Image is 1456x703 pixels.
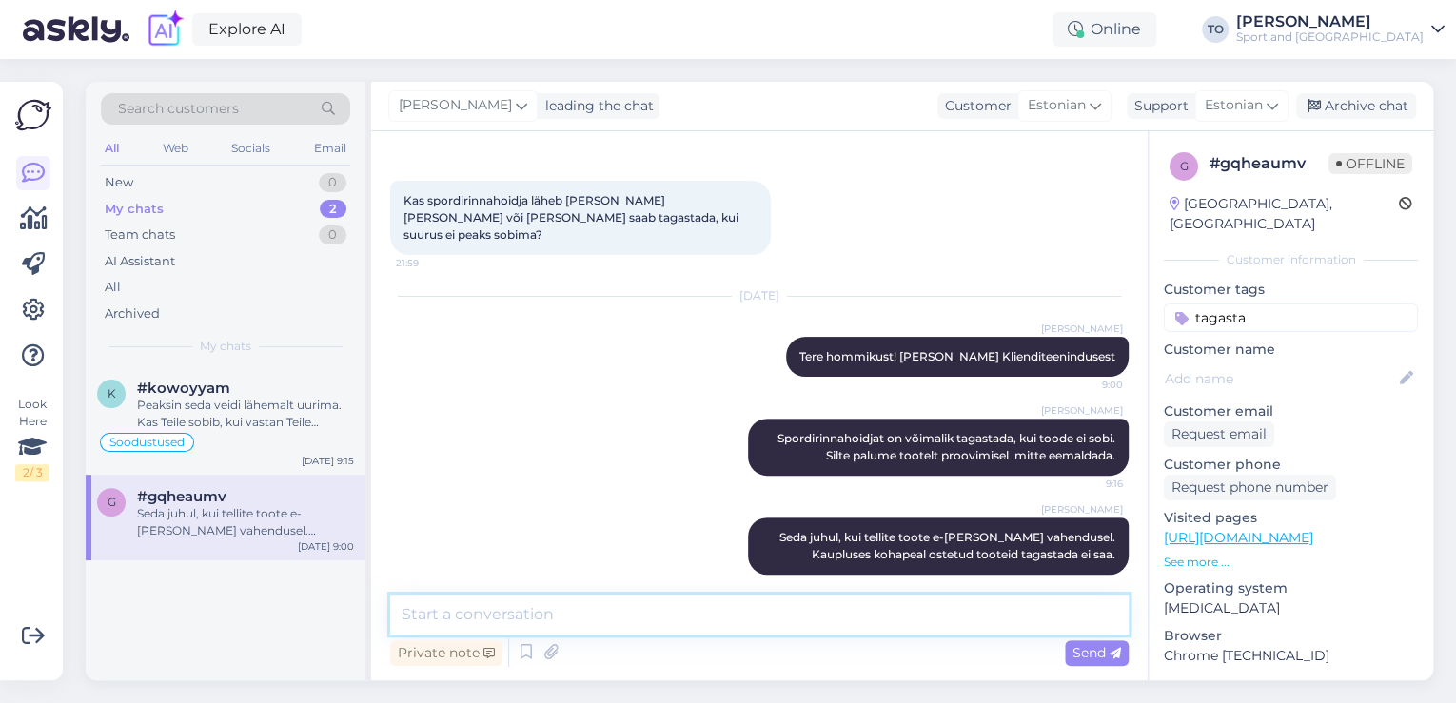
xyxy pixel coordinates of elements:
[1041,502,1123,517] span: [PERSON_NAME]
[1164,340,1418,360] p: Customer name
[1236,14,1445,45] a: [PERSON_NAME]Sportland [GEOGRAPHIC_DATA]
[15,396,49,481] div: Look Here
[200,338,251,355] span: My chats
[390,287,1129,304] div: [DATE]
[15,464,49,481] div: 2 / 3
[310,136,350,161] div: Email
[1164,554,1418,571] p: See more ...
[1164,421,1274,447] div: Request email
[1165,368,1396,389] input: Add name
[319,225,346,244] div: 0
[105,173,133,192] div: New
[399,95,512,116] span: [PERSON_NAME]
[779,530,1118,561] span: Seda juhul, kui tellite toote e-[PERSON_NAME] vahendusel. Kaupluses kohapeal ostetud tooteid taga...
[319,173,346,192] div: 0
[15,97,51,133] img: Askly Logo
[1127,96,1189,116] div: Support
[227,136,274,161] div: Socials
[1180,159,1189,173] span: g
[105,200,164,219] div: My chats
[1236,29,1424,45] div: Sportland [GEOGRAPHIC_DATA]
[1052,477,1123,491] span: 9:16
[1210,152,1328,175] div: # gqheaumv
[1170,194,1399,234] div: [GEOGRAPHIC_DATA], [GEOGRAPHIC_DATA]
[1164,646,1418,666] p: Chrome [TECHNICAL_ID]
[777,431,1118,462] span: Spordirinnahoidjat on võimalik tagastada, kui toode ei sobi. Silte palume tootelt proovimisel mit...
[137,505,354,539] div: Seda juhul, kui tellite toote e-[PERSON_NAME] vahendusel. Kaupluses kohapeal ostetud tooteid taga...
[101,136,123,161] div: All
[1328,153,1412,174] span: Offline
[1164,475,1336,500] div: Request phone number
[137,488,226,505] span: #gqheaumv
[1041,322,1123,336] span: [PERSON_NAME]
[105,225,175,244] div: Team chats
[1236,14,1424,29] div: [PERSON_NAME]
[320,200,346,219] div: 2
[1164,455,1418,475] p: Customer phone
[396,256,467,270] span: 21:59
[1164,401,1418,421] p: Customer email
[109,437,185,448] span: Soodustused
[1164,251,1418,268] div: Customer information
[1164,508,1418,528] p: Visited pages
[1052,378,1123,392] span: 9:00
[298,539,354,554] div: [DATE] 9:00
[1164,280,1418,300] p: Customer tags
[1052,576,1123,590] span: 9:17
[118,99,239,119] span: Search customers
[1296,93,1416,119] div: Archive chat
[1041,403,1123,418] span: [PERSON_NAME]
[108,495,116,509] span: g
[1164,578,1418,598] p: Operating system
[108,386,116,400] span: k
[1205,95,1263,116] span: Estonian
[192,13,302,46] a: Explore AI
[1072,644,1121,661] span: Send
[1028,95,1086,116] span: Estonian
[302,454,354,468] div: [DATE] 9:15
[137,397,354,431] div: Peaksin seda veidi lähemalt uurima. Kas Teile sobib, kui vastan Teile [PERSON_NAME], [PERSON_NAME...
[403,193,741,242] span: Kas spordirinnahoidja läheb [PERSON_NAME] [PERSON_NAME] või [PERSON_NAME] saab tagastada, kui suu...
[1053,12,1156,47] div: Online
[105,252,175,271] div: AI Assistant
[1164,303,1418,332] input: Add a tag
[159,136,192,161] div: Web
[1164,626,1418,646] p: Browser
[937,96,1012,116] div: Customer
[105,278,121,297] div: All
[145,10,185,49] img: explore-ai
[390,640,502,666] div: Private note
[799,349,1115,363] span: Tere hommikust! [PERSON_NAME] Klienditeenindusest
[1164,529,1313,546] a: [URL][DOMAIN_NAME]
[137,380,230,397] span: #kowoyyam
[1164,598,1418,618] p: [MEDICAL_DATA]
[1202,16,1229,43] div: TO
[105,304,160,323] div: Archived
[538,96,654,116] div: leading the chat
